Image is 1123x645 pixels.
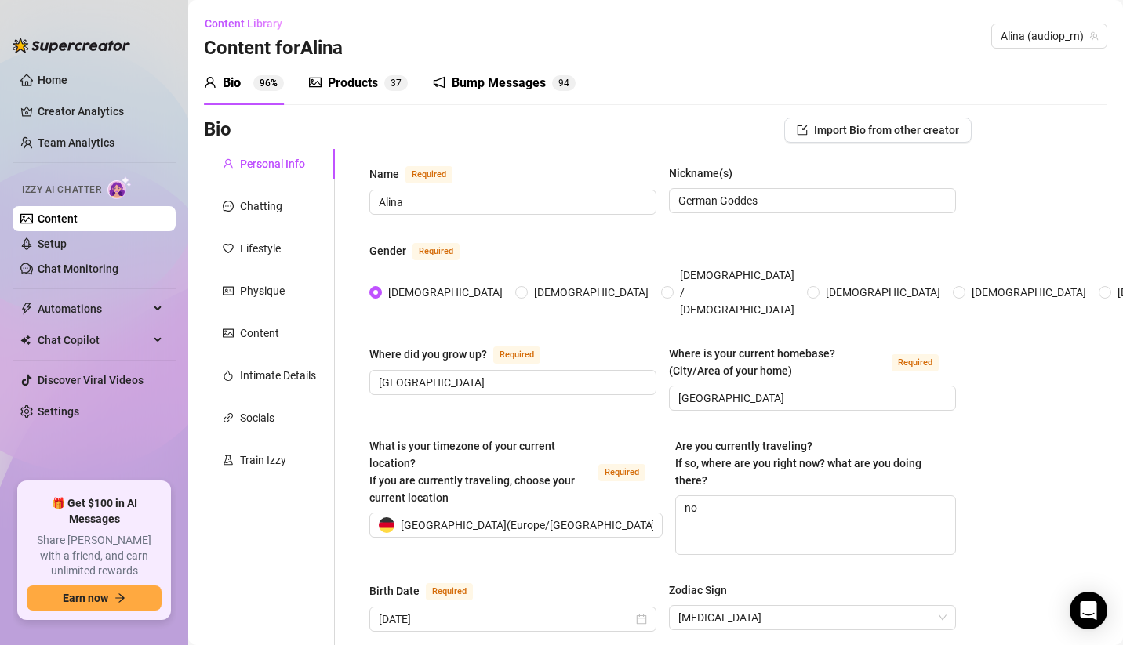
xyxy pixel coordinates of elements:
div: Birth Date [369,582,420,600]
div: Gender [369,242,406,259]
div: Chatting [240,197,282,215]
a: Setup [38,237,67,250]
input: Where did you grow up? [379,374,644,391]
span: 7 [396,78,402,89]
span: Cancer [678,606,947,629]
div: Train Izzy [240,451,286,469]
span: link [223,412,234,423]
a: Settings [38,405,79,418]
span: Required [598,464,645,481]
div: Products [328,74,378,92]
img: de [379,517,394,533]
div: Physique [240,282,285,299]
span: Required [493,346,540,364]
label: Gender [369,241,477,260]
span: Required [426,583,473,600]
span: [DEMOGRAPHIC_DATA] [965,284,1092,301]
div: Personal Info [240,155,305,172]
label: Where is your current homebase? (City/Area of your home) [669,345,956,379]
label: Name [369,165,470,183]
span: [DEMOGRAPHIC_DATA] [382,284,509,301]
button: Import Bio from other creator [784,118,972,143]
span: notification [433,76,445,89]
span: Required [892,354,939,371]
sup: 37 [384,75,408,91]
div: Bio [223,74,241,92]
input: Name [379,194,644,211]
label: Birth Date [369,582,490,600]
span: Share [PERSON_NAME] with a friend, and earn unlimited rewards [27,533,162,579]
a: Team Analytics [38,136,114,149]
div: Where did you grow up? [369,346,487,363]
span: Import Bio from other creator [814,124,959,136]
label: Where did you grow up? [369,345,558,364]
span: What is your timezone of your current location? If you are currently traveling, choose your curre... [369,440,575,504]
div: Zodiac Sign [669,582,727,599]
span: team [1089,31,1099,41]
input: Where is your current homebase? (City/Area of your home) [678,390,943,407]
a: Chat Monitoring [38,263,118,275]
span: 3 [391,78,396,89]
label: Nickname(s) [669,165,743,182]
h3: Bio [204,118,231,143]
span: experiment [223,455,234,466]
span: heart [223,243,234,254]
label: Zodiac Sign [669,582,738,599]
div: Name [369,165,399,183]
sup: 94 [552,75,576,91]
h3: Content for ️Alina️ [204,36,343,61]
span: picture [309,76,322,89]
span: Izzy AI Chatter [22,183,101,197]
span: [GEOGRAPHIC_DATA] ( Europe/[GEOGRAPHIC_DATA] ) [401,513,660,537]
img: Chat Copilot [20,335,31,346]
div: Open Intercom Messenger [1070,592,1107,629]
span: 4 [564,78,569,89]
a: Discover Viral Videos [38,374,144,386]
span: 9 [558,78,564,89]
span: thunderbolt [20,303,33,315]
span: Earn now [63,592,108,604]
button: Earn nowarrow-right [27,585,162,611]
span: arrow-right [114,592,125,603]
span: import [797,125,808,136]
span: Required [405,166,452,183]
div: Intimate Details [240,367,316,384]
img: logo-BBDzfeDw.svg [13,38,130,53]
span: fire [223,370,234,381]
span: 🎁 Get $100 in AI Messages [27,496,162,527]
span: Are you currently traveling? If so, where are you right now? what are you doing there? [675,440,921,487]
div: Nickname(s) [669,165,732,182]
span: picture [223,328,234,339]
span: Chat Copilot [38,328,149,353]
span: Automations [38,296,149,321]
span: Required [412,243,460,260]
input: Birth Date [379,611,633,628]
div: Content [240,324,279,342]
a: Creator Analytics [38,99,163,124]
img: AI Chatter [107,176,132,199]
a: Content [38,212,78,225]
a: Home [38,74,67,86]
textarea: no [676,496,955,554]
div: Lifestyle [240,240,281,257]
span: Content Library [205,17,282,30]
div: Socials [240,409,274,426]
span: message [223,201,234,212]
span: user [204,76,216,89]
button: Content Library [204,11,295,36]
span: [DEMOGRAPHIC_DATA] / [DEMOGRAPHIC_DATA] [674,266,801,318]
span: ️Alina️ (audiop_rn) [1001,24,1098,48]
sup: 96% [253,75,284,91]
span: [DEMOGRAPHIC_DATA] [820,284,947,301]
div: Where is your current homebase? (City/Area of your home) [669,345,885,379]
span: idcard [223,285,234,296]
input: Nickname(s) [678,192,943,209]
span: user [223,158,234,169]
span: [DEMOGRAPHIC_DATA] [528,284,655,301]
div: Bump Messages [452,74,546,92]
